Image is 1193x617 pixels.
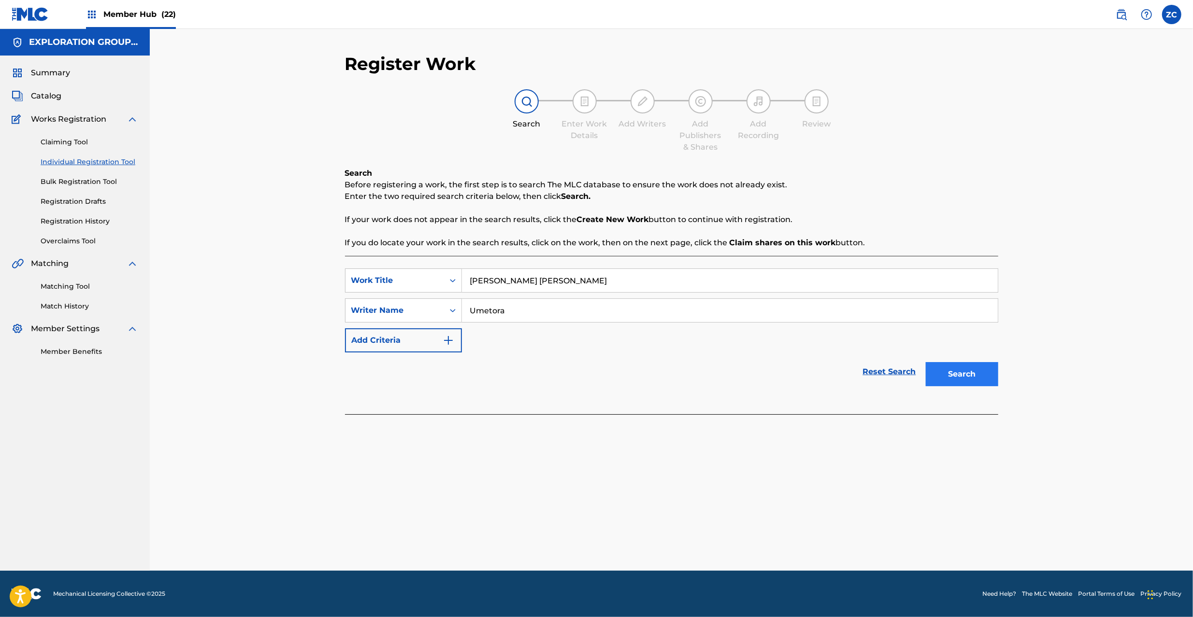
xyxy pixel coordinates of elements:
[12,37,23,48] img: Accounts
[31,67,70,79] span: Summary
[31,113,106,125] span: Works Registration
[695,96,706,107] img: step indicator icon for Add Publishers & Shares
[926,362,998,386] button: Search
[41,157,138,167] a: Individual Registration Tool
[1145,571,1193,617] iframe: Chat Widget
[1140,589,1181,598] a: Privacy Policy
[676,118,725,153] div: Add Publishers & Shares
[31,258,69,269] span: Matching
[579,96,590,107] img: step indicator icon for Enter Work Details
[345,237,998,249] p: If you do locate your work in the search results, click on the work, then on the next page, click...
[12,67,70,79] a: SummarySummary
[351,305,438,316] div: Writer Name
[41,236,138,246] a: Overclaims Tool
[12,323,23,335] img: Member Settings
[12,588,42,600] img: logo
[577,215,649,224] strong: Create New Work
[41,347,138,357] a: Member Benefits
[41,216,138,226] a: Registration History
[86,9,98,20] img: Top Rightsholders
[345,191,998,202] p: Enter the two required search criteria below, then click
[29,37,138,48] h5: EXPLORATION GROUP LLC
[858,361,921,382] a: Reset Search
[1116,9,1127,20] img: search
[811,96,822,107] img: step indicator icon for Review
[12,113,24,125] img: Works Registration
[1022,589,1072,598] a: The MLC Website
[127,258,138,269] img: expand
[31,90,61,102] span: Catalog
[127,323,138,335] img: expand
[345,179,998,191] p: Before registering a work, the first step is to search The MLC database to ensure the work does n...
[982,589,1016,598] a: Need Help?
[12,258,24,269] img: Matching
[443,335,454,346] img: 9d2ae6d4665cec9f34b9.svg
[53,589,165,598] span: Mechanical Licensing Collective © 2025
[503,118,551,130] div: Search
[41,281,138,292] a: Matching Tool
[41,301,138,311] a: Match History
[1112,5,1131,24] a: Public Search
[345,53,476,75] h2: Register Work
[1078,589,1135,598] a: Portal Terms of Use
[1141,9,1152,20] img: help
[103,9,176,20] span: Member Hub
[12,90,61,102] a: CatalogCatalog
[161,10,176,19] span: (22)
[12,7,49,21] img: MLC Logo
[41,137,138,147] a: Claiming Tool
[730,238,836,247] strong: Claim shares on this work
[345,328,462,352] button: Add Criteria
[1148,580,1153,609] div: Drag
[753,96,764,107] img: step indicator icon for Add Recording
[351,275,438,286] div: Work Title
[561,192,591,201] strong: Search.
[521,96,532,107] img: step indicator icon for Search
[345,214,998,225] p: If your work does not appear in the search results, click the button to continue with registration.
[1137,5,1156,24] div: Help
[561,118,609,141] div: Enter Work Details
[637,96,648,107] img: step indicator icon for Add Writers
[618,118,667,130] div: Add Writers
[12,90,23,102] img: Catalog
[41,196,138,207] a: Registration Drafts
[41,177,138,187] a: Bulk Registration Tool
[31,323,100,335] span: Member Settings
[127,113,138,125] img: expand
[1162,5,1181,24] div: User Menu
[12,67,23,79] img: Summary
[345,168,373,178] b: Search
[792,118,841,130] div: Review
[734,118,783,141] div: Add Recording
[345,268,998,391] form: Search Form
